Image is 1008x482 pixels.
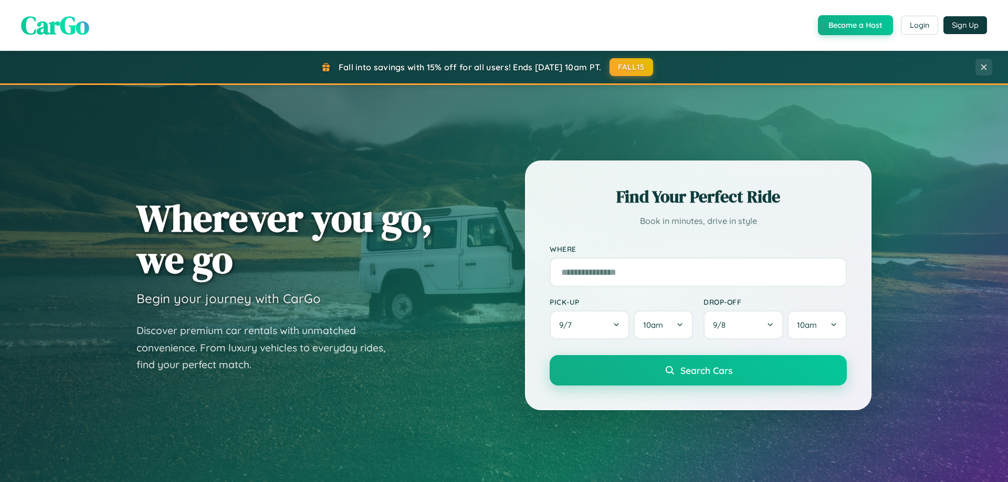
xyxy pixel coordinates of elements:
[797,320,817,330] span: 10am
[559,320,577,330] span: 9 / 7
[550,213,847,229] p: Book in minutes, drive in style
[713,320,731,330] span: 9 / 8
[901,16,938,35] button: Login
[21,8,89,42] span: CarGo
[610,58,654,76] button: FALL15
[136,291,321,306] h3: Begin your journey with CarGo
[550,244,847,253] label: Where
[703,310,783,339] button: 9/8
[550,185,847,208] h2: Find Your Perfect Ride
[787,310,847,339] button: 10am
[550,310,629,339] button: 9/7
[634,310,693,339] button: 10am
[818,15,893,35] button: Become a Host
[703,297,847,306] label: Drop-off
[339,62,602,72] span: Fall into savings with 15% off for all users! Ends [DATE] 10am PT.
[680,365,732,376] span: Search Cars
[136,322,399,373] p: Discover premium car rentals with unmatched convenience. From luxury vehicles to everyday rides, ...
[136,197,433,280] h1: Wherever you go, we go
[550,355,847,385] button: Search Cars
[550,297,693,306] label: Pick-up
[643,320,663,330] span: 10am
[943,16,987,34] button: Sign Up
